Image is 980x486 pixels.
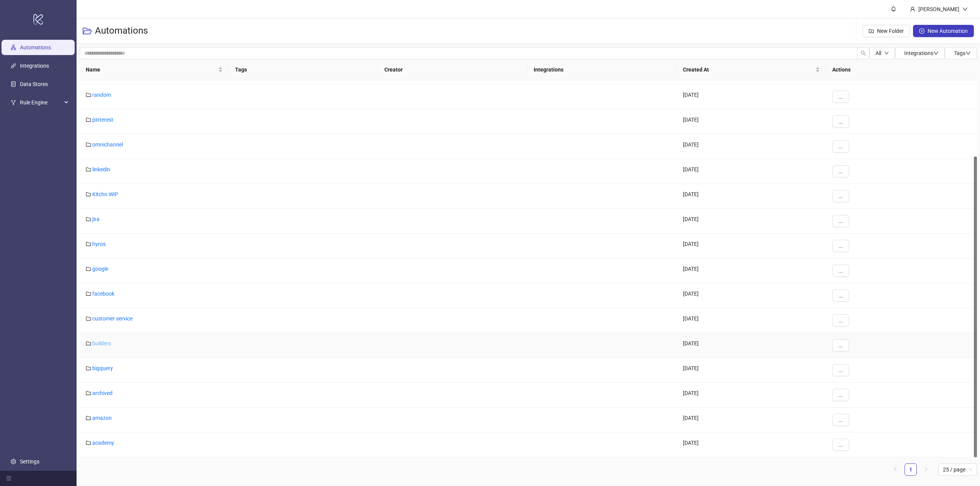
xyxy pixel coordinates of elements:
[838,193,843,199] span: ...
[832,289,849,302] button: ...
[683,65,814,74] span: Created At
[954,50,971,56] span: Tags
[80,59,229,80] th: Name
[677,234,826,258] div: [DATE]
[832,339,849,351] button: ...
[924,467,928,471] span: right
[838,392,843,398] span: ...
[838,168,843,174] span: ...
[838,442,843,448] span: ...
[838,342,843,348] span: ...
[20,95,62,110] span: Rule Engine
[862,25,910,37] button: New Folder
[677,283,826,308] div: [DATE]
[832,165,849,177] button: ...
[933,50,939,56] span: down
[92,365,113,371] a: bigquery
[92,291,114,297] a: facebook
[86,192,91,197] span: folder
[11,100,16,105] span: fork
[913,25,974,37] button: New Automation
[832,265,849,277] button: ...
[92,166,110,172] a: linkedin
[920,463,932,476] button: right
[86,341,91,346] span: folder
[838,417,843,423] span: ...
[838,218,843,224] span: ...
[832,215,849,227] button: ...
[832,91,849,103] button: ...
[86,316,91,321] span: folder
[677,209,826,234] div: [DATE]
[962,7,968,12] span: down
[832,115,849,128] button: ...
[838,119,843,125] span: ...
[86,142,91,147] span: folder
[86,117,91,122] span: folder
[877,28,904,34] span: New Folder
[861,50,866,56] span: search
[677,308,826,333] div: [DATE]
[832,389,849,401] button: ...
[838,243,843,249] span: ...
[832,140,849,153] button: ...
[919,28,924,34] span: plus-circle
[92,340,111,346] a: builders
[92,92,111,98] a: random
[86,440,91,445] span: folder
[20,458,39,465] a: Settings
[677,432,826,457] div: [DATE]
[677,408,826,432] div: [DATE]
[832,364,849,376] button: ...
[92,315,132,322] a: customer service
[832,190,849,202] button: ...
[965,50,971,56] span: down
[677,109,826,134] div: [DATE]
[86,366,91,371] span: folder
[928,28,968,34] span: New Automation
[677,159,826,184] div: [DATE]
[677,333,826,358] div: [DATE]
[905,463,917,476] li: 1
[86,92,91,98] span: folder
[832,439,849,451] button: ...
[826,59,977,80] th: Actions
[832,414,849,426] button: ...
[895,47,945,59] button: Integrationsdown
[832,240,849,252] button: ...
[229,59,378,80] th: Tags
[86,241,91,247] span: folder
[838,367,843,373] span: ...
[677,59,826,80] th: Created At
[889,463,902,476] li: Previous Page
[86,390,91,396] span: folder
[86,167,91,172] span: folder
[86,216,91,222] span: folder
[92,141,123,148] a: omnichannel
[92,191,118,197] a: Kitchn WIP
[92,216,100,222] a: jira
[889,463,902,476] button: left
[677,184,826,209] div: [DATE]
[869,28,874,34] span: folder-add
[83,26,92,36] span: folder-open
[677,134,826,159] div: [DATE]
[904,50,939,56] span: Integrations
[20,44,51,50] a: Automations
[20,81,48,87] a: Data Stores
[943,464,972,475] span: 25 / page
[920,463,932,476] li: Next Page
[86,291,91,296] span: folder
[875,50,881,56] span: All
[838,293,843,299] span: ...
[92,241,106,247] a: hyros
[86,266,91,271] span: folder
[86,65,217,74] span: Name
[910,7,915,12] span: user
[378,59,528,80] th: Creator
[884,51,889,55] span: down
[915,5,962,13] div: [PERSON_NAME]
[92,440,114,446] a: academy
[20,63,49,69] a: Integrations
[838,317,843,323] span: ...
